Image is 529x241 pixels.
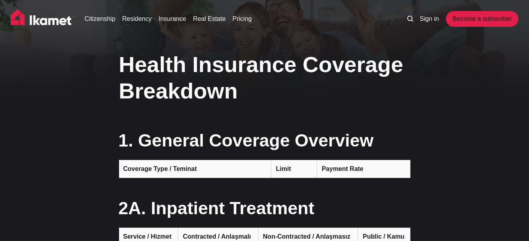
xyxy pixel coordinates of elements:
h2: 1. General Coverage Overview [119,128,410,153]
a: Become a subscriber [446,11,518,27]
img: Ikamet home [11,9,75,29]
th: Coverage Type / Teminat [119,160,271,178]
a: Residency [122,14,152,24]
a: Pricing [232,14,252,24]
th: Limit [271,160,317,178]
a: Citizenship [85,14,115,24]
h2: 2A. Inpatient Treatment [119,196,410,221]
a: Insurance [158,14,186,24]
a: Real Estate [193,14,226,24]
h1: Health Insurance Coverage Breakdown [119,51,410,104]
a: Sign in [419,14,439,24]
th: Payment Rate [317,160,410,178]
